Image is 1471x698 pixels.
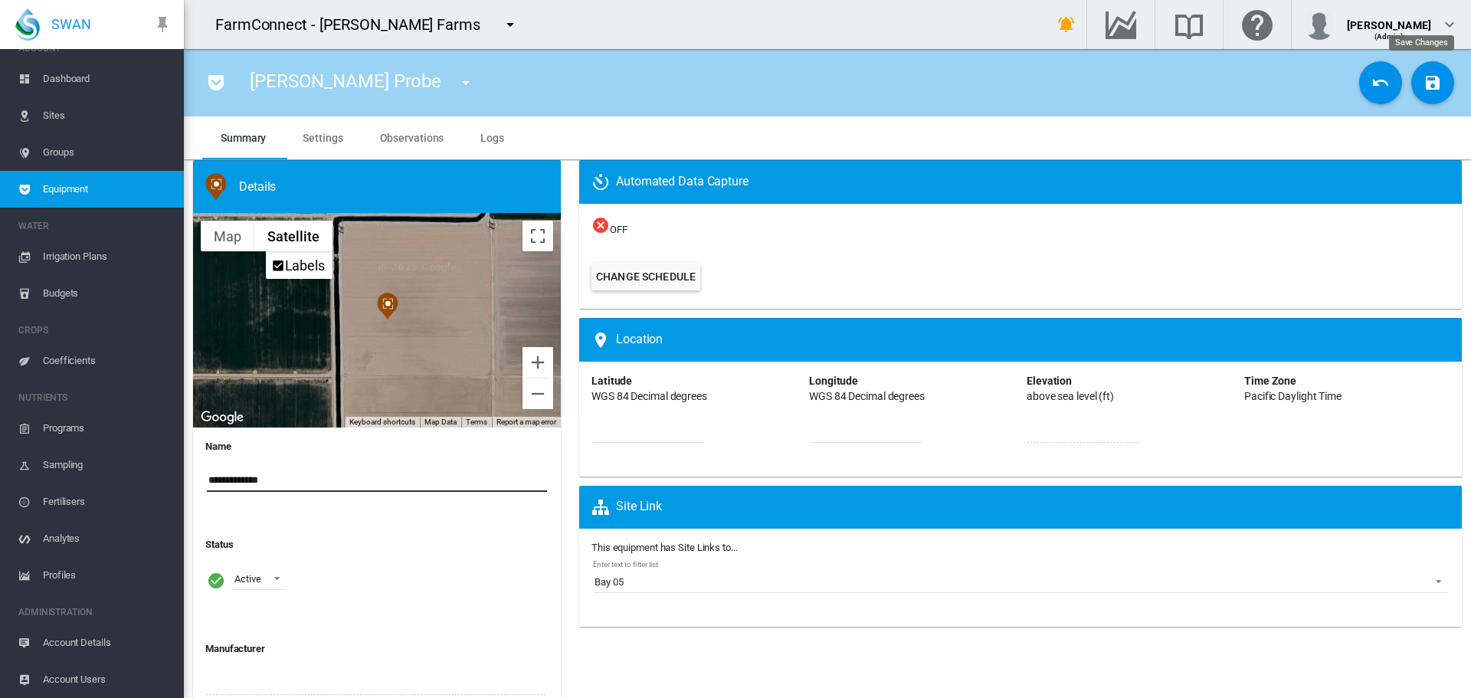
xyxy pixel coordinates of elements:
md-icon: Click here for help [1239,15,1276,34]
span: Programs [43,410,172,447]
button: Zoom out [523,378,553,409]
a: Terms [466,418,487,426]
div: Bay 05 [595,575,623,589]
md-icon: icon-pocket [207,74,225,92]
span: Profiles [43,557,172,594]
span: Automated Data Capture [591,173,749,192]
span: Site Link [591,498,662,516]
button: Keyboard shortcuts [349,417,415,428]
md-icon: icon-chevron-down [1440,15,1459,34]
div: [PERSON_NAME] [1347,11,1431,27]
li: Labels [267,253,331,277]
span: Groups [43,134,172,171]
span: Budgets [43,275,172,312]
md-icon: icon-pin [153,15,172,34]
span: OFF [591,216,1450,237]
md-icon: icon-menu-down [457,74,475,92]
i: Active [207,571,225,590]
button: Zoom in [523,347,553,378]
span: Irrigation Plans [43,238,172,275]
md-icon: Search the knowledge base [1171,15,1207,34]
label: This equipment has Site Links to... [591,541,1450,555]
div: Active [234,573,260,585]
button: Change Schedule [591,263,700,290]
b: Manufacturer [205,643,265,654]
div: above sea level (ft) [1027,389,1114,405]
div: Elevation [1027,374,1072,389]
md-icon: icon-bell-ring [1057,15,1076,34]
img: Google [197,408,247,428]
button: Save Changes [1411,61,1454,104]
span: Dashboard [43,61,172,97]
span: Equipment [43,171,172,208]
span: Sampling [43,447,172,483]
span: Account Users [43,661,172,698]
span: CROPS [18,318,172,342]
a: Report a map error [496,418,556,426]
md-icon: icon-content-save [1423,74,1442,92]
span: Coefficients [43,342,172,379]
span: Observations [380,132,444,144]
button: icon-menu-down [495,9,526,40]
span: Sites [43,97,172,134]
a: Open this area in Google Maps (opens a new window) [197,408,247,428]
div: A 'Site Link' will cause the equipment to appear on the Site Map and Site Equipment list [585,498,1462,516]
b: Status [205,539,233,550]
md-tooltip: Save Changes [1389,35,1454,51]
div: FarmConnect - [PERSON_NAME] Farms [215,14,494,35]
span: NUTRIENTS [18,385,172,410]
button: icon-bell-ring [1051,9,1082,40]
div: WGS 84 Decimal degrees [809,389,925,405]
ul: Show satellite imagery [266,251,333,279]
md-icon: icon-undo [1371,74,1390,92]
img: SWAN-Landscape-Logo-Colour-drop.png [15,8,40,41]
button: icon-pocket [201,67,231,98]
md-icon: Go to the Data Hub [1102,15,1139,34]
md-icon: icon-camera-timer [591,173,616,192]
span: [PERSON_NAME] Probe [250,70,441,92]
md-select: Enter text to filter list: Bay 05 [593,570,1448,593]
span: (Admin) [1374,32,1404,41]
button: Map Data [424,417,457,428]
b: Name [205,441,231,452]
div: Latitude [591,374,632,389]
div: Pacific Daylight Time [1244,389,1342,405]
label: Labels [285,257,325,274]
button: Show satellite imagery [254,221,333,251]
span: Account Details [43,624,172,661]
md-icon: icon-menu-down [501,15,519,34]
span: SWAN [51,15,91,34]
div: WGS 84 Decimal degrees [591,389,707,405]
span: Analytes [43,520,172,557]
div: SMP Bay 05 [377,293,398,320]
img: 11.svg [205,173,227,201]
div: Time Zone [1244,374,1296,389]
span: WATER [18,214,172,238]
md-icon: icon-map-marker [591,331,616,349]
button: icon-menu-down [450,67,481,98]
span: Settings [303,132,342,144]
span: Fertilisers [43,483,172,520]
span: Location [591,331,663,349]
div: Longitude [809,374,858,389]
span: Summary [221,132,266,144]
button: Toggle fullscreen view [523,221,553,251]
img: profile.jpg [1304,9,1335,40]
button: Cancel Changes [1359,61,1402,104]
div: Soil Moisture [205,173,561,201]
md-icon: icon-sitemap [591,498,616,516]
span: Logs [480,132,504,144]
span: ADMINISTRATION [18,600,172,624]
button: Show street map [201,221,254,251]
